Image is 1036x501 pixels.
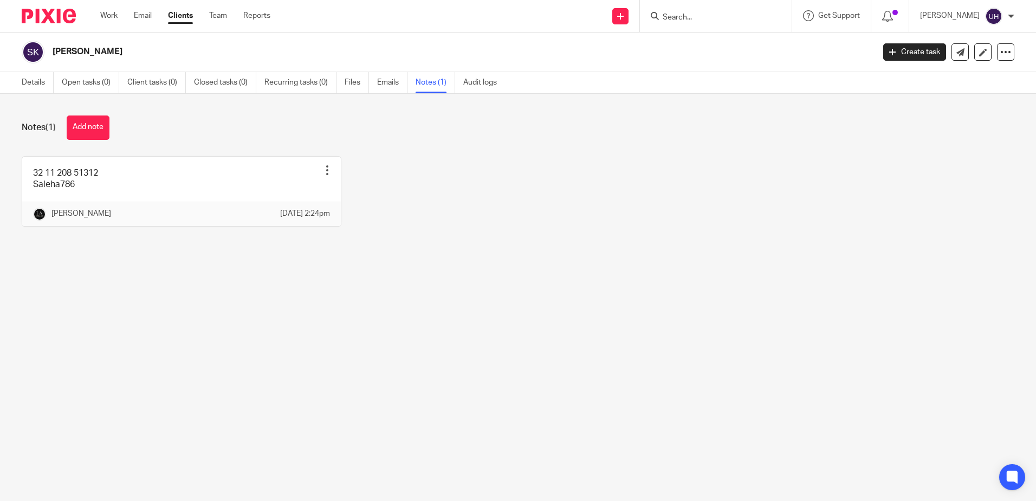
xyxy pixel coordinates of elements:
span: (1) [46,123,56,132]
img: svg%3E [22,41,44,63]
a: Files [345,72,369,93]
p: [DATE] 2:24pm [280,208,330,219]
a: Email [134,10,152,21]
input: Search [662,13,759,23]
a: Clients [168,10,193,21]
a: Recurring tasks (0) [264,72,336,93]
img: svg%3E [985,8,1002,25]
span: Get Support [818,12,860,20]
a: Audit logs [463,72,505,93]
h2: [PERSON_NAME] [53,46,704,57]
a: Client tasks (0) [127,72,186,93]
a: Emails [377,72,407,93]
img: Pixie [22,9,76,23]
h1: Notes [22,122,56,133]
a: Open tasks (0) [62,72,119,93]
a: Create task [883,43,946,61]
p: [PERSON_NAME] [51,208,111,219]
a: Team [209,10,227,21]
a: Notes (1) [416,72,455,93]
img: Lockhart+Amin+-+1024x1024+-+light+on+dark.jpg [33,208,46,221]
a: Work [100,10,118,21]
a: Reports [243,10,270,21]
button: Add note [67,115,109,140]
a: Details [22,72,54,93]
p: [PERSON_NAME] [920,10,980,21]
a: Closed tasks (0) [194,72,256,93]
